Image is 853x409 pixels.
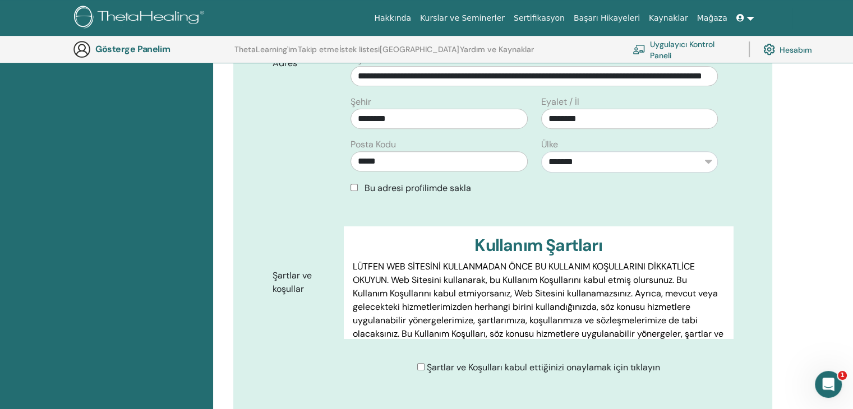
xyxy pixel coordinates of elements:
[574,13,640,22] font: Başarı Hikayeleri
[460,44,534,54] font: Yardım ve Kaynaklar
[416,8,509,29] a: Kurslar ve Seminerler
[763,41,775,58] img: cog.svg
[234,45,297,63] a: ThetaLearning'im
[514,13,565,22] font: Sertifikasyon
[73,40,91,58] img: generic-user-icon.jpg
[649,13,688,22] font: Kaynaklar
[815,371,842,398] iframe: Intercom canlı sohbet
[541,96,579,108] font: Eyalet / İl
[370,8,416,29] a: Hakkında
[298,44,339,54] font: Takip etme
[697,13,727,22] font: Mağaza
[840,371,845,379] font: 1
[353,261,723,353] font: LÜTFEN WEB SİTESİNİ KULLANMADAN ÖNCE BU KULLANIM KOŞULLARINI DİKKATLİCE OKUYUN. Web Sitesini kull...
[298,45,339,63] a: Takip etme
[633,37,735,62] a: Uygulayıcı Kontrol Paneli
[273,57,297,69] font: Adres
[763,37,812,62] a: Hesabım
[380,45,459,63] a: [GEOGRAPHIC_DATA]
[460,45,534,63] a: Yardım ve Kaynaklar
[569,8,644,29] a: Başarı Hikayeleri
[365,182,471,194] font: Bu adresi profilimde sakla
[633,44,645,54] img: chalkboard-teacher.svg
[427,361,660,373] font: Şartlar ve Koşulları kabul ettiğinizi onaylamak için tıklayın
[374,13,411,22] font: Hakkında
[692,8,731,29] a: Mağaza
[339,45,380,63] a: İstek listesi
[74,6,208,31] img: logo.png
[273,269,312,295] font: Şartlar ve koşullar
[644,8,693,29] a: Kaynaklar
[650,39,714,60] font: Uygulayıcı Kontrol Paneli
[380,44,459,54] font: [GEOGRAPHIC_DATA]
[351,138,396,150] font: Posta Kodu
[509,8,569,29] a: Sertifikasyon
[474,234,602,256] font: Kullanım Şartları
[420,13,505,22] font: Kurslar ve Seminerler
[339,44,380,54] font: İstek listesi
[234,44,297,54] font: ThetaLearning'im
[95,43,170,55] font: Gösterge Panelim
[541,138,558,150] font: Ülke
[780,45,812,55] font: Hesabım
[351,96,371,108] font: Şehir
